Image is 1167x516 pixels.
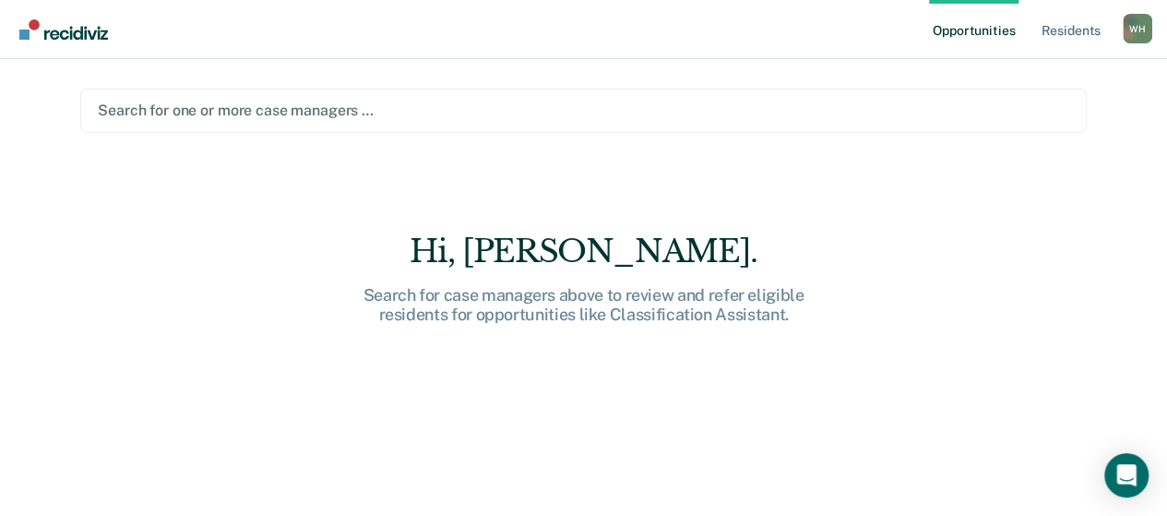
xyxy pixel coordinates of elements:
div: Search for case managers above to review and refer eligible residents for opportunities like Clas... [289,285,879,325]
img: Recidiviz [19,19,108,40]
button: Profile dropdown button [1123,14,1152,43]
div: W H [1123,14,1152,43]
div: Hi, [PERSON_NAME]. [289,233,879,270]
div: Open Intercom Messenger [1104,453,1149,498]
